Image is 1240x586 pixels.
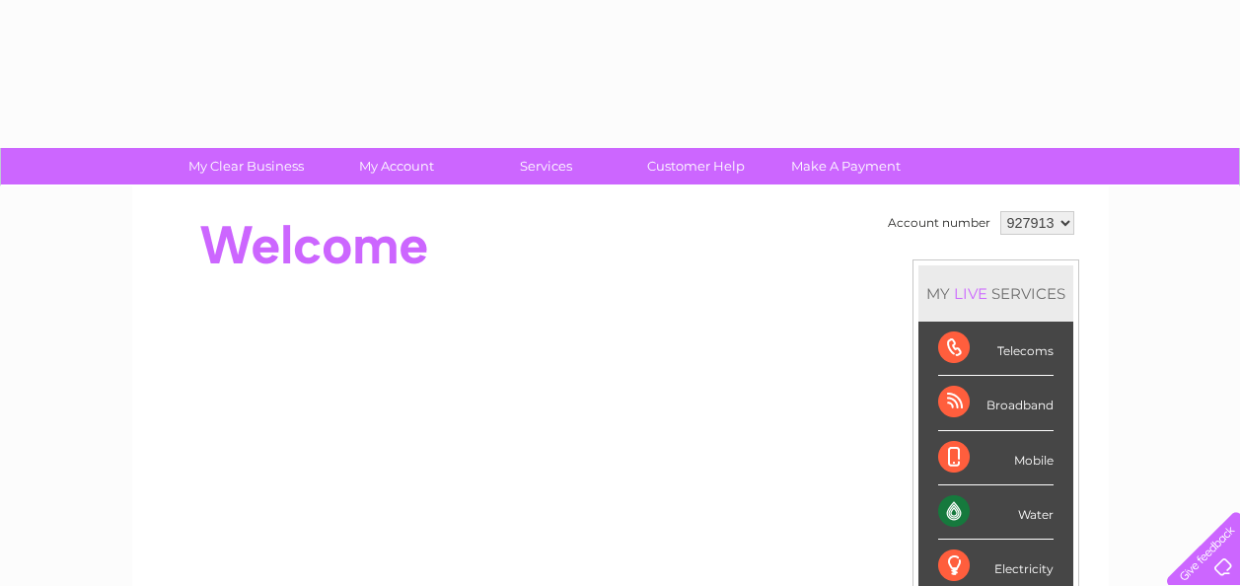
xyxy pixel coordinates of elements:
a: Customer Help [615,148,777,184]
div: Mobile [938,431,1054,485]
div: Telecoms [938,322,1054,376]
a: Services [465,148,627,184]
div: LIVE [950,284,991,303]
a: My Clear Business [165,148,328,184]
a: My Account [315,148,477,184]
div: Water [938,485,1054,540]
div: Broadband [938,376,1054,430]
div: MY SERVICES [918,265,1073,322]
td: Account number [883,206,995,240]
a: Make A Payment [765,148,927,184]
